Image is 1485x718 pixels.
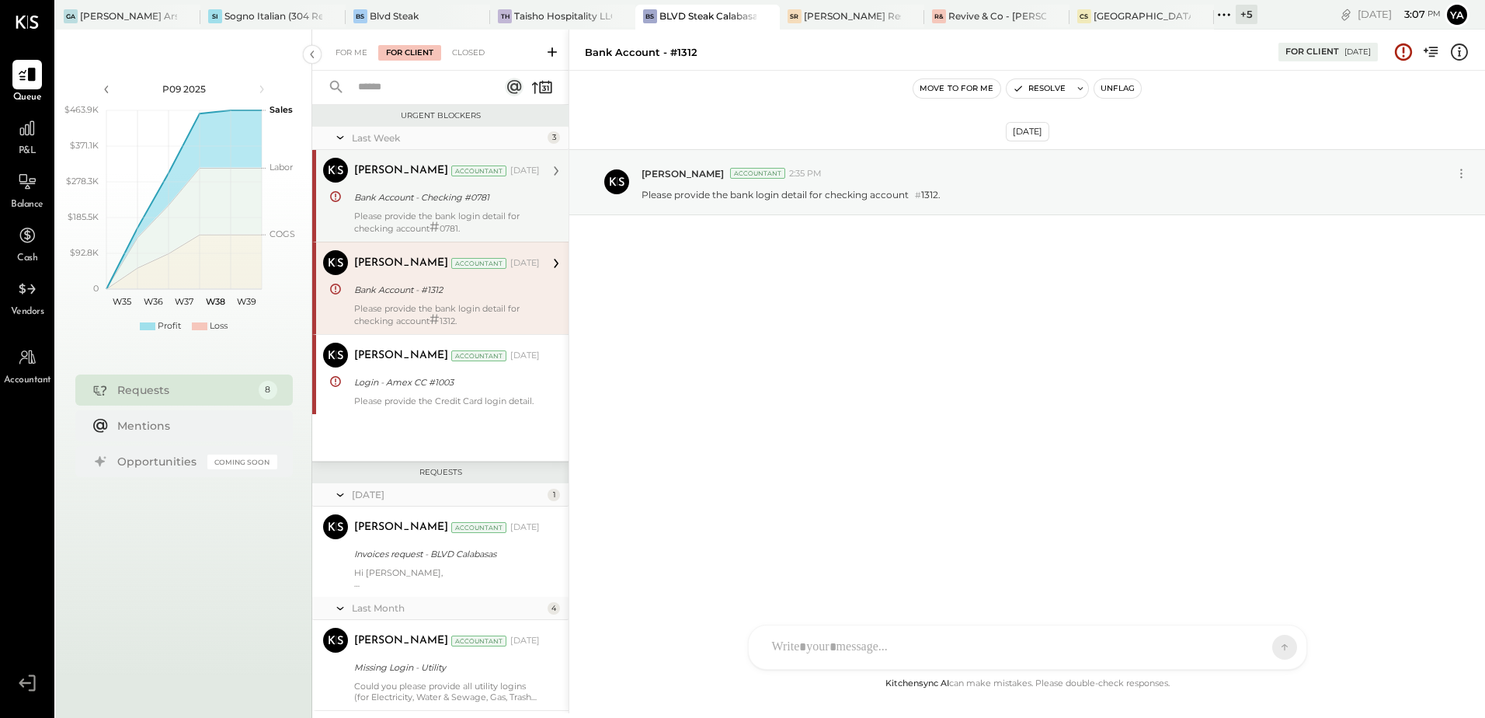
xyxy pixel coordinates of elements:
div: [DATE] [352,488,544,501]
div: BS [353,9,367,23]
div: Accountant [451,522,506,533]
p: Please provide the bank login detail for checking account 1312. [642,188,941,202]
div: [DATE] [1006,122,1049,141]
div: 4 [548,602,560,615]
div: SR [788,9,802,23]
div: Login - Amex CC #1003 [354,375,535,390]
span: # [430,218,440,235]
div: Closed [444,45,492,61]
text: W36 [143,296,162,307]
div: Accountant [451,350,506,361]
div: For Me [328,45,375,61]
span: Queue [13,91,42,105]
button: Ya [1445,2,1469,27]
div: BS [643,9,657,23]
div: 1 [548,489,560,501]
a: Balance [1,167,54,212]
div: [GEOGRAPHIC_DATA][PERSON_NAME] [1094,9,1191,23]
span: [PERSON_NAME] [642,167,724,180]
text: $92.8K [70,247,99,258]
span: Vendors [11,305,44,319]
div: SI [208,9,222,23]
div: 8 [259,381,277,399]
div: [DATE] [1358,7,1441,22]
div: Loss [210,320,228,333]
text: COGS [270,228,295,239]
text: Sales [270,104,293,115]
div: Requests [320,467,561,478]
div: Last Month [352,601,544,615]
div: Revive & Co - [PERSON_NAME] [948,9,1045,23]
div: [DATE] [510,635,540,647]
text: $185.5K [68,211,99,222]
div: CS [1077,9,1091,23]
div: Coming Soon [207,455,277,469]
text: W37 [175,296,193,307]
div: Please provide the Credit Card login detail. [354,396,540,406]
div: Accountant [451,258,506,269]
div: [DATE] [1344,47,1371,58]
div: [PERSON_NAME] [354,348,448,364]
div: [PERSON_NAME] [354,633,448,649]
div: Missing Login - Utility [354,660,535,675]
div: Could you please provide all utility logins (for Electricity, Water & Sewage, Gas, Trash removal ... [354,681,540,702]
div: [DATE] [510,350,540,362]
div: 3 [548,131,560,144]
div: Bank Account - #1312 [585,45,697,60]
div: [DATE] [510,521,540,534]
a: Queue [1,60,54,105]
div: copy link [1338,6,1354,23]
text: Labor [270,162,293,173]
text: W35 [113,296,131,307]
div: For Client [378,45,441,61]
text: $278.3K [66,176,99,186]
div: P09 2025 [118,82,250,96]
div: [PERSON_NAME] [354,256,448,271]
div: Mentions [117,418,270,434]
div: BLVD Steak Calabasas [659,9,756,23]
span: # [430,311,440,328]
span: 2:35 PM [789,168,822,180]
div: + 5 [1236,5,1257,24]
div: Profit [158,320,181,333]
span: P&L [19,145,37,159]
div: Invoices request - BLVD Calabasas [354,546,535,562]
button: Unflag [1094,79,1141,98]
div: GA [64,9,78,23]
text: 0 [93,283,99,294]
div: Requests [117,382,251,398]
a: Cash [1,221,54,266]
div: Bank Account - #1312 [354,282,535,298]
button: Resolve [1007,79,1072,98]
div: Accountant [451,166,506,176]
div: For Client [1285,46,1339,58]
div: [DATE] [510,165,540,177]
div: R& [932,9,946,23]
button: Move to for me [913,79,1000,98]
div: Sogno Italian (304 Restaurant) [224,9,322,23]
div: [PERSON_NAME] Restaurant & Deli [804,9,901,23]
a: Accountant [1,343,54,388]
div: Urgent Blockers [320,110,561,121]
div: Blvd Steak [370,9,419,23]
div: TH [498,9,512,23]
div: Taisho Hospitality LLC [514,9,611,23]
text: $463.9K [64,104,99,115]
span: Accountant [4,374,51,388]
div: Bank Account - Checking #0781 [354,190,535,205]
div: [PERSON_NAME] [354,163,448,179]
text: W39 [236,296,256,307]
span: Cash [17,252,37,266]
a: Vendors [1,274,54,319]
span: Balance [11,198,43,212]
div: [DATE] [510,257,540,270]
div: Opportunities [117,454,200,469]
div: Please provide the bank login detail for checking account 1312. [354,303,540,326]
a: P&L [1,113,54,159]
div: Hi [PERSON_NAME], Could you please send all pending invoices to MarginEdge. [354,567,540,589]
div: [PERSON_NAME] [354,520,448,535]
text: W38 [205,296,224,307]
text: $371.1K [70,140,99,151]
div: Please provide the bank login detail for checking account 0781. [354,211,540,234]
div: Last Week [352,131,544,145]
